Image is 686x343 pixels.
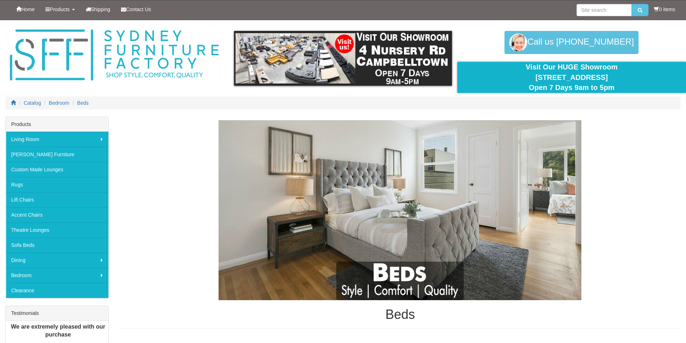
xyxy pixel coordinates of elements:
div: Products [6,117,108,132]
span: Home [21,6,35,12]
b: We are extremely pleased with our purchase [11,324,105,338]
a: Custom Made Lounges [6,162,108,177]
span: Products [50,6,70,12]
li: 0 items [654,6,675,13]
a: Lift Chairs [6,192,108,207]
a: Contact Us [116,0,156,18]
span: Shipping [91,6,111,12]
a: Sofa Beds [6,238,108,253]
input: Site search [577,4,632,16]
a: Dining [6,253,108,268]
div: Visit Our HUGE Showroom [STREET_ADDRESS] Open 7 Days 9am to 5pm [463,62,681,93]
a: Bedroom [6,268,108,283]
img: showroom.gif [234,31,452,86]
img: Sydney Furniture Factory [6,27,222,83]
span: Contact Us [126,6,151,12]
a: Home [11,0,40,18]
a: Bedroom [49,100,70,106]
div: Testimonials [6,306,108,321]
a: Shipping [80,0,116,18]
a: Rugs [6,177,108,192]
a: Accent Chairs [6,207,108,222]
a: Products [40,0,80,18]
a: Catalog [24,100,41,106]
a: Theatre Lounges [6,222,108,238]
a: [PERSON_NAME] Furniture [6,147,108,162]
a: Beds [77,100,89,106]
img: Beds [184,120,616,300]
h1: Beds [120,307,681,322]
a: Clearance [6,283,108,298]
a: Living Room [6,132,108,147]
